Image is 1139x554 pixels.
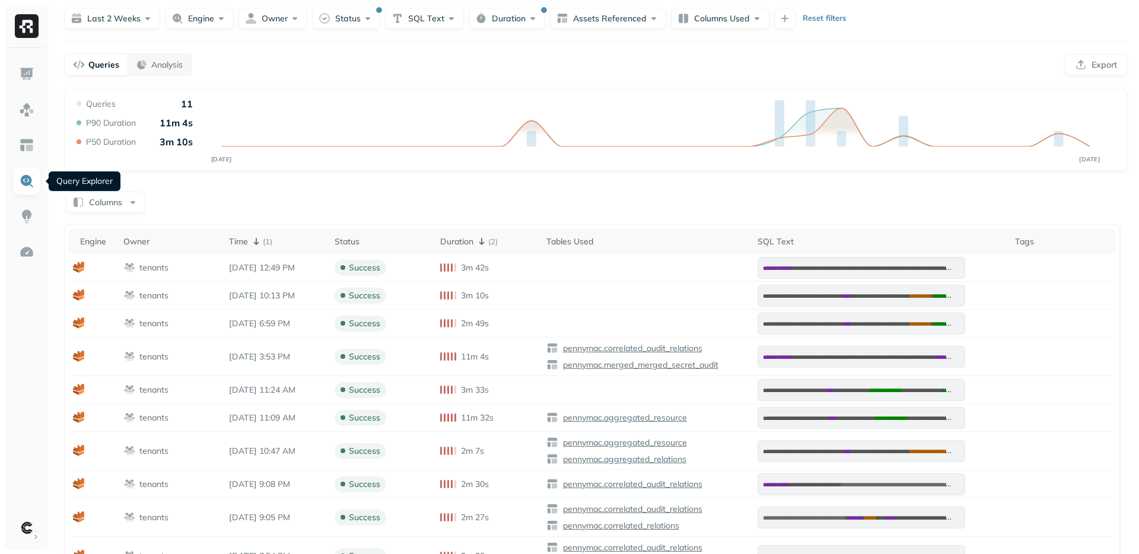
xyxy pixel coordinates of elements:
p: Aug 13, 2025 10:47 AM [229,445,325,457]
img: table [546,342,558,354]
p: pennymac.merged_merged_secret_audit [561,359,718,371]
button: Export [1065,54,1127,75]
p: success [349,384,380,396]
p: P50 Duration [86,136,136,148]
a: pennymac.correlated_audit_relations [558,343,702,354]
p: P90 Duration [86,117,136,129]
p: 3m 42s [461,262,489,273]
button: Engine [165,8,234,29]
p: pennymac.correlated_audit_relations [561,542,702,553]
p: 11m 4s [461,351,489,362]
p: 2m 49s [461,318,489,329]
p: tenants [139,318,168,329]
p: pennymac.correlated_relations [561,520,679,531]
p: Aug 13, 2025 11:09 AM [229,412,325,424]
p: Reset filters [803,12,847,24]
p: Aug 14, 2025 10:13 PM [229,290,325,301]
button: Columns [66,192,145,213]
div: Time [229,234,325,249]
p: tenants [139,479,168,490]
p: pennymac.aggregated_resource [561,412,687,424]
p: tenants [139,351,168,362]
a: pennymac.correlated_audit_relations [558,504,702,515]
p: tenants [139,384,168,396]
a: pennymac.aggregated_relations [558,454,686,465]
p: success [349,445,380,457]
a: pennymac.aggregated_resource [558,412,687,424]
div: Tables Used [546,236,748,247]
p: 11 [181,98,193,110]
p: ( 2 ) [488,236,498,247]
div: SQL Text [758,236,1006,247]
p: tenants [139,445,168,457]
p: Queries [88,59,119,71]
a: pennymac.correlated_audit_relations [558,542,702,553]
p: 3m 10s [160,136,193,148]
tspan: [DATE] [1079,155,1100,163]
p: tenants [139,290,168,301]
div: Query Explorer [49,171,120,191]
p: Queries [86,98,116,110]
img: workgroup [123,262,136,273]
p: success [349,290,380,301]
p: 2m 30s [461,479,489,490]
p: 2m 27s [461,512,489,523]
a: pennymac.aggregated_resource [558,437,687,448]
p: tenants [139,412,168,424]
p: success [349,351,380,362]
div: Duration [440,234,536,249]
tspan: [DATE] [211,155,232,163]
p: pennymac.correlated_audit_relations [561,504,702,515]
img: workgroup [123,289,136,301]
button: Columns Used [671,8,769,29]
button: Last 2 weeks [64,8,160,29]
p: Analysis [151,59,183,71]
img: table [546,520,558,531]
img: table [546,478,558,490]
p: Aug 14, 2025 6:59 PM [229,318,325,329]
p: 11m 4s [160,117,193,129]
img: table [546,412,558,424]
img: workgroup [123,445,136,457]
p: Aug 13, 2025 3:53 PM [229,351,325,362]
button: Assets Referenced [550,8,666,29]
button: Duration [469,8,545,29]
p: Aug 12, 2025 9:08 PM [229,479,325,490]
img: workgroup [123,511,136,523]
button: Owner [238,8,307,29]
img: workgroup [123,384,136,396]
p: success [349,262,380,273]
p: 3m 33s [461,384,489,396]
img: workgroup [123,478,136,490]
img: workgroup [123,351,136,362]
p: success [349,318,380,329]
img: workgroup [123,317,136,329]
img: table [546,503,558,515]
img: workgroup [123,412,136,424]
div: Owner [123,236,219,247]
button: Status [312,8,380,29]
img: Optimization [19,244,34,260]
p: success [349,512,380,523]
p: pennymac.aggregated_relations [561,454,686,465]
img: Insights [19,209,34,224]
p: tenants [139,512,168,523]
img: Clutch [18,520,35,536]
div: Engine [80,236,114,247]
button: SQL Text [385,8,464,29]
p: pennymac.aggregated_resource [561,437,687,448]
img: Ryft [15,14,39,38]
p: pennymac.correlated_audit_relations [561,479,702,490]
a: pennymac.merged_merged_secret_audit [558,359,718,371]
img: Dashboard [19,66,34,82]
img: Asset Explorer [19,138,34,153]
p: 3m 10s [461,290,489,301]
div: Status [335,236,431,247]
p: ( 1 ) [263,236,272,247]
p: success [349,479,380,490]
p: Aug 12, 2025 9:05 PM [229,512,325,523]
p: success [349,412,380,424]
img: table [546,437,558,448]
img: table [546,359,558,371]
img: table [546,542,558,553]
